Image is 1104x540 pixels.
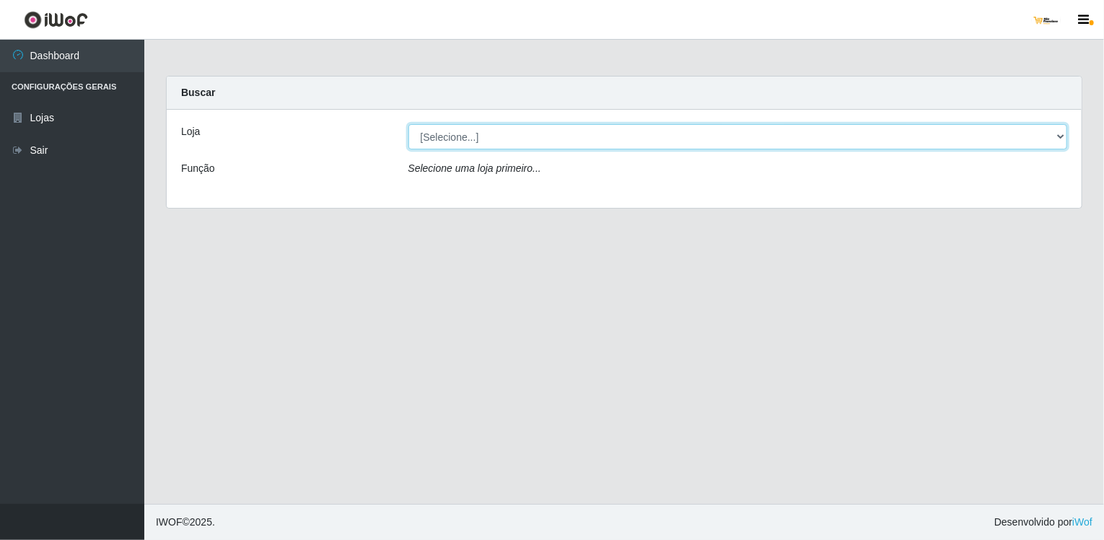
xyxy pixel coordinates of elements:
[181,87,215,98] strong: Buscar
[181,161,215,176] label: Função
[156,515,215,530] span: © 2025 .
[181,124,200,139] label: Loja
[156,516,183,528] span: IWOF
[408,162,541,174] i: Selecione uma loja primeiro...
[994,515,1092,530] span: Desenvolvido por
[24,11,88,29] img: CoreUI Logo
[1072,516,1092,528] a: iWof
